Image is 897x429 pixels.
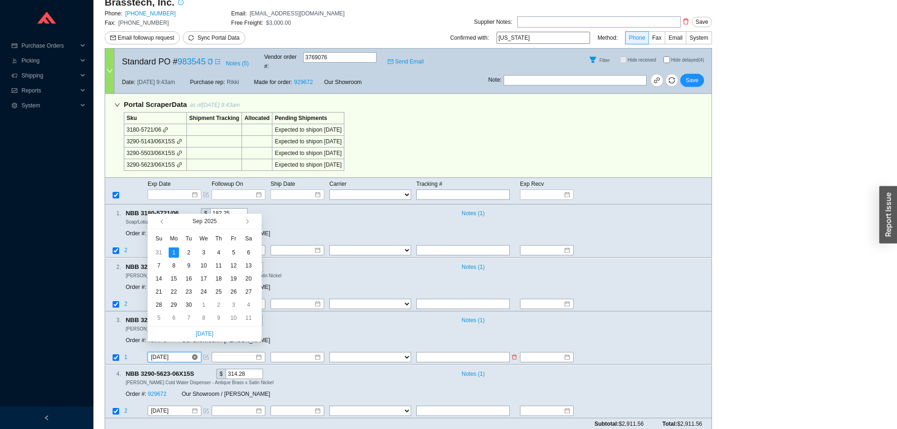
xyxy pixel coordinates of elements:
span: Phone: [105,10,122,17]
div: 1 [169,247,179,258]
div: 22 [169,287,179,297]
span: delete [681,18,691,25]
span: NBB 3180-5721/06 [126,208,187,218]
td: 2025-09-26 [226,285,241,298]
span: sync [188,35,194,41]
td: Pending Shipments [272,113,344,124]
div: Expected to ship on [DATE] [275,148,342,158]
span: delete [512,355,517,360]
span: Notes ( 1 ) [462,209,484,218]
td: 2025-09-23 [181,285,196,298]
span: Free Freight: [231,20,263,26]
div: 11 [214,260,224,271]
div: 15 [169,274,179,284]
button: Filter [585,52,600,67]
td: 2025-10-08 [196,311,211,324]
span: close-circle [192,355,198,360]
div: Expected to ship on [DATE] [275,160,342,169]
td: 2025-10-11 [241,311,256,324]
span: Email: [231,10,247,17]
th: Sa [241,231,256,246]
button: Save [692,17,712,27]
span: Hide received [627,57,656,63]
span: form [203,192,209,197]
td: 2025-09-08 [166,259,181,272]
span: Note : [488,75,502,85]
button: Notes (5) [225,58,249,65]
td: 2025-09-18 [211,272,226,285]
span: Reports [21,83,78,98]
span: Vendor order # : [264,52,301,71]
th: Tu [181,231,196,246]
div: 21 [154,287,164,297]
span: Order #: [126,231,146,237]
span: Rikki [227,77,239,87]
td: 3290-5143/06X15S [124,136,187,148]
span: filter [586,56,600,63]
span: Purchase rep: [190,77,225,87]
div: 17 [199,274,209,284]
td: 2025-09-11 [211,259,226,272]
span: link [654,77,660,85]
div: 28 [154,300,164,310]
span: sync [666,77,678,84]
td: 2025-10-06 [166,311,181,324]
span: Made for order: [254,79,292,85]
span: [PERSON_NAME] Pull Down Kitchen Faucet - Antique Brass x Satin Nickel [126,273,281,278]
span: [PHONE_NUMBER] [118,20,169,26]
span: mail [110,35,116,42]
span: System [690,35,708,41]
span: Purchase Orders [21,38,78,53]
span: Fax: [105,20,115,26]
th: Fr [226,231,241,246]
td: 2025-09-15 [166,272,181,285]
button: mailEmail followup request [105,31,180,44]
button: delete [681,15,691,28]
div: 7 [184,313,194,323]
td: 2025-09-21 [151,285,166,298]
span: Order #: [126,391,146,397]
td: 2025-09-16 [181,272,196,285]
span: link [163,127,168,133]
span: [PERSON_NAME] Pot Filler - Antique Brass x Satin Nickel [126,326,246,331]
span: down [114,102,120,108]
div: 19 [228,274,239,284]
td: 2025-10-01 [196,298,211,311]
span: as of [DATE] 9:43am [190,102,240,108]
td: 2025-09-19 [226,272,241,285]
td: 2025-09-22 [166,285,181,298]
div: 6 [169,313,179,323]
span: Notes ( 5 ) [226,59,249,68]
td: 2025-09-03 [196,246,211,259]
div: 18 [214,274,224,284]
div: 11 [243,313,254,323]
div: Expected to ship on [DATE] [275,137,342,146]
span: $3,000.00 [266,20,291,26]
span: Our Showroom / [PERSON_NAME] [182,391,270,397]
div: 24 [199,287,209,297]
span: 2 [124,247,129,254]
span: $2,911.56 [677,421,702,427]
div: 8 [169,260,179,271]
a: mailSend Email [388,57,424,66]
span: form [203,408,209,414]
span: $2,911.56 [619,421,643,427]
span: NBB 3290-5143-06X15S [126,262,202,272]
div: 27 [243,287,254,297]
th: Th [211,231,226,246]
div: 10 [228,313,239,323]
span: fund [11,88,18,93]
span: left [44,415,50,421]
div: 3 [228,300,239,310]
a: [PHONE_NUMBER] [125,10,176,17]
td: 2025-09-10 [196,259,211,272]
span: Notes ( 1 ) [462,262,484,272]
a: export [215,57,221,66]
div: Copy [196,369,202,379]
button: Sep [192,214,202,229]
td: 2025-10-09 [211,311,226,324]
div: 3 [199,247,209,258]
a: 929672 [148,391,166,397]
td: 3290-5623/06X15S [124,159,187,171]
